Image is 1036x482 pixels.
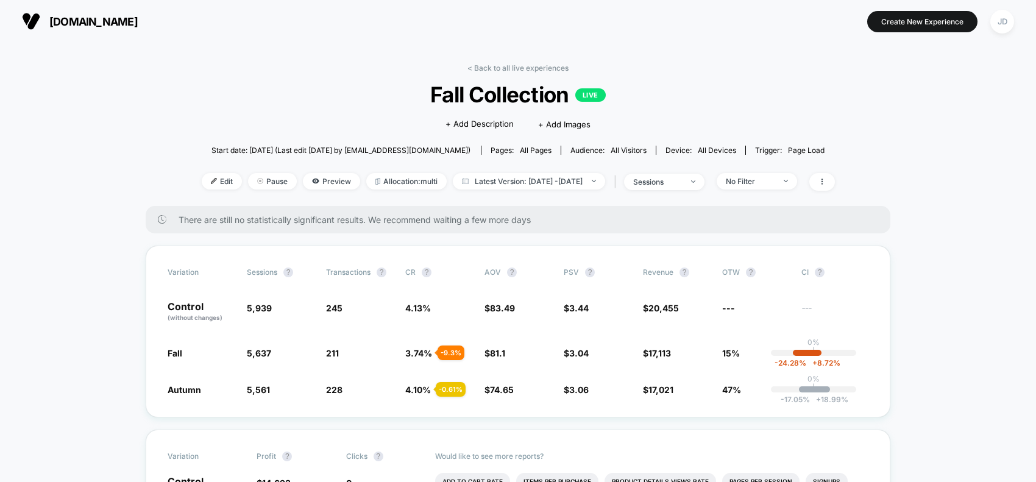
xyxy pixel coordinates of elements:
span: Variation [168,268,235,277]
span: 228 [326,385,342,395]
div: - 9.3 % [438,346,464,360]
span: 5,939 [247,303,272,313]
span: + [812,358,817,367]
span: Revenue [643,268,673,277]
span: $ [643,348,671,358]
span: AOV [484,268,501,277]
span: 3.74 % [405,348,432,358]
span: Device: [656,146,745,155]
span: 17,113 [648,348,671,358]
div: No Filter [726,177,775,186]
span: Page Load [788,146,825,155]
span: $ [484,303,515,313]
span: all devices [698,146,736,155]
img: end [784,180,788,182]
span: Variation [168,452,235,461]
span: (without changes) [168,314,222,321]
span: $ [643,385,673,395]
span: $ [564,385,589,395]
p: | [812,347,815,356]
span: 245 [326,303,342,313]
span: --- [801,305,868,322]
span: 3.44 [569,303,589,313]
button: ? [815,268,825,277]
p: Would like to see more reports? [435,452,868,461]
span: 4.13 % [405,303,431,313]
img: rebalance [375,178,380,185]
span: --- [722,303,735,313]
p: Control [168,302,235,322]
img: end [592,180,596,182]
span: 8.72 % [806,358,840,367]
button: ? [679,268,689,277]
span: $ [564,303,589,313]
div: sessions [633,177,682,186]
p: 0% [807,374,820,383]
p: | [812,383,815,392]
span: -24.28 % [775,358,806,367]
img: end [691,180,695,183]
span: OTW [722,268,789,277]
span: Transactions [326,268,371,277]
button: ? [585,268,595,277]
span: Start date: [DATE] (Last edit [DATE] by [EMAIL_ADDRESS][DOMAIN_NAME]) [211,146,470,155]
span: $ [643,303,679,313]
span: There are still no statistically significant results. We recommend waiting a few more days [179,214,866,225]
span: Fall Collection [233,82,803,107]
button: Create New Experience [867,11,977,32]
a: < Back to all live experiences [467,63,569,73]
button: JD [987,9,1018,34]
span: Preview [303,173,360,190]
span: 4.10 % [405,385,431,395]
span: $ [484,348,505,358]
span: Edit [202,173,242,190]
span: 3.04 [569,348,589,358]
span: 15% [722,348,740,358]
span: 47% [722,385,741,395]
span: Allocation: multi [366,173,447,190]
button: ? [746,268,756,277]
span: Latest Version: [DATE] - [DATE] [453,173,605,190]
div: - 0.61 % [436,382,466,397]
span: Sessions [247,268,277,277]
p: 0% [807,338,820,347]
span: Fall [168,348,182,358]
span: Autumn [168,385,201,395]
span: Profit [257,452,276,461]
span: 18.99 % [810,395,848,404]
button: ? [374,452,383,461]
span: + [816,395,821,404]
img: edit [211,178,217,184]
span: 20,455 [648,303,679,313]
div: JD [990,10,1014,34]
span: | [611,173,624,191]
p: LIVE [575,88,606,102]
span: 81.1 [490,348,505,358]
button: ? [377,268,386,277]
div: Trigger: [755,146,825,155]
span: + Add Images [538,119,591,129]
span: 17,021 [648,385,673,395]
div: Audience: [570,146,647,155]
span: 74.65 [490,385,514,395]
span: Pause [248,173,297,190]
span: 5,637 [247,348,271,358]
span: CR [405,268,416,277]
span: all pages [520,146,552,155]
button: ? [283,268,293,277]
img: Visually logo [22,12,40,30]
button: ? [507,268,517,277]
img: end [257,178,263,184]
span: Clicks [346,452,367,461]
span: -17.05 % [781,395,810,404]
span: PSV [564,268,579,277]
span: $ [484,385,514,395]
div: Pages: [491,146,552,155]
span: [DOMAIN_NAME] [49,15,138,28]
img: calendar [462,178,469,184]
span: $ [564,348,589,358]
span: 3.06 [569,385,589,395]
span: CI [801,268,868,277]
span: 5,561 [247,385,270,395]
span: 83.49 [490,303,515,313]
